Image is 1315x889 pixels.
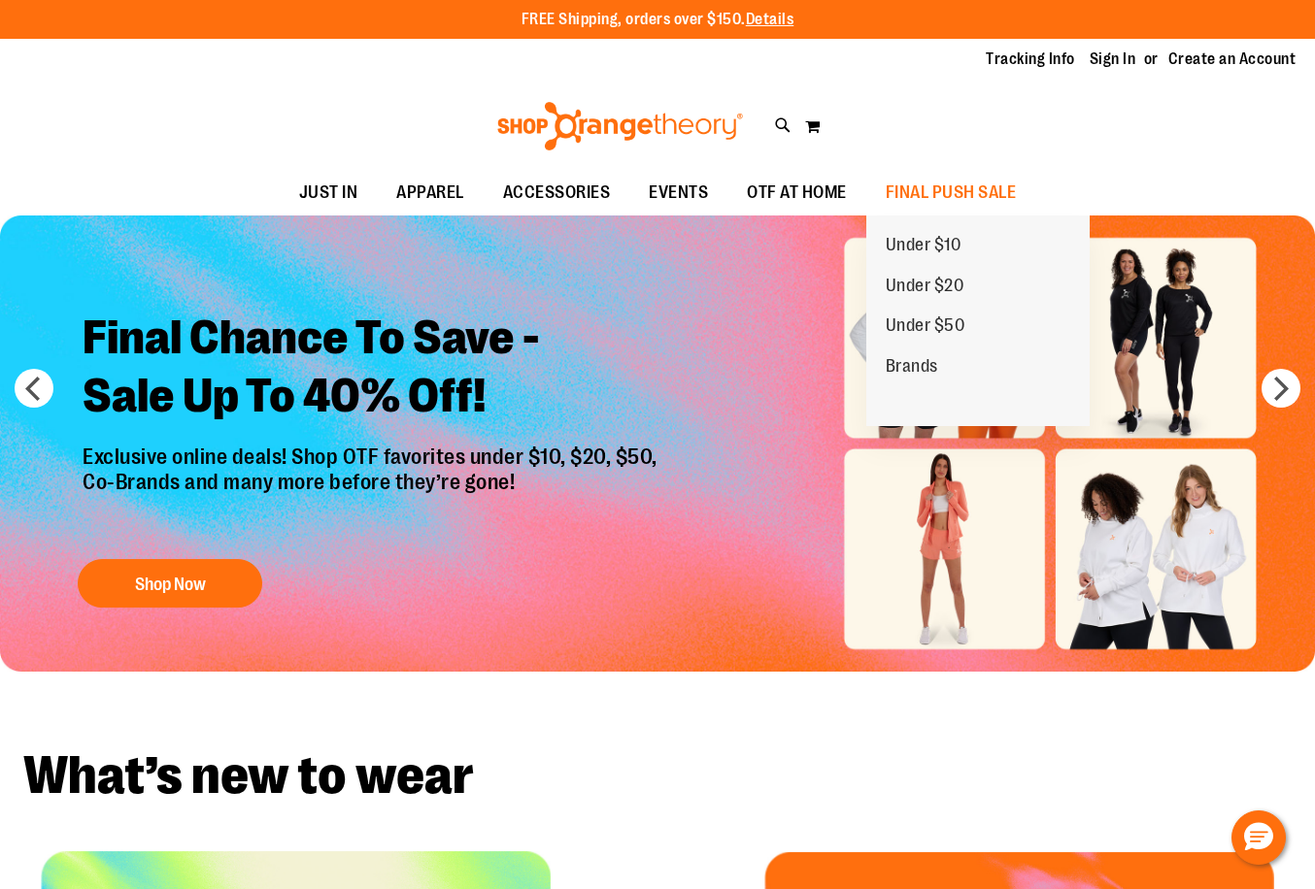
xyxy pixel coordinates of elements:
[886,171,1017,214] span: FINAL PUSH SALE
[886,276,964,300] span: Under $20
[484,171,630,215] a: ACCESSORIES
[866,225,981,266] a: Under $10
[747,171,847,214] span: OTF AT HOME
[1231,810,1286,865] button: Hello, have a question? Let’s chat.
[68,294,677,444] h2: Final Chance To Save - Sale Up To 40% Off!
[68,444,677,540] p: Exclusive online deals! Shop OTF favorites under $10, $20, $50, Co-Brands and many more before th...
[68,294,677,617] a: Final Chance To Save -Sale Up To 40% Off! Exclusive online deals! Shop OTF favorites under $10, $...
[15,369,53,408] button: prev
[629,171,727,215] a: EVENTS
[866,266,984,307] a: Under $20
[866,306,985,346] a: Under $50
[299,171,358,214] span: JUST IN
[866,346,958,387] a: Brands
[886,356,938,380] span: Brands
[522,9,794,31] p: FREE Shipping, orders over $150.
[23,749,1292,803] h2: What’s new to wear
[503,171,611,214] span: ACCESSORIES
[886,315,965,340] span: Under $50
[886,235,961,259] span: Under $10
[1262,369,1300,408] button: next
[649,171,708,214] span: EVENTS
[280,171,378,215] a: JUST IN
[78,559,262,608] button: Shop Now
[727,171,866,215] a: OTF AT HOME
[866,215,1090,426] ul: FINAL PUSH SALE
[866,171,1036,215] a: FINAL PUSH SALE
[986,49,1075,70] a: Tracking Info
[377,171,484,215] a: APPAREL
[396,171,464,214] span: APPAREL
[1090,49,1136,70] a: Sign In
[746,11,794,28] a: Details
[1168,49,1297,70] a: Create an Account
[494,102,746,150] img: Shop Orangetheory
